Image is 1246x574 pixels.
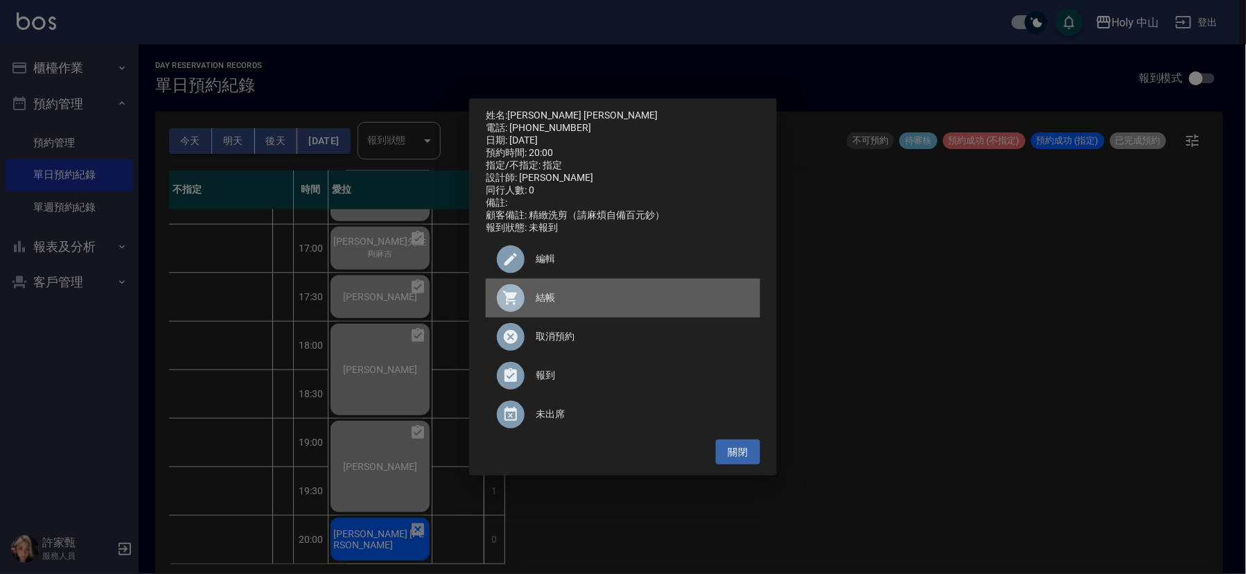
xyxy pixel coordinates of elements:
a: 結帳 [486,279,760,318]
div: 預約時間: 20:00 [486,147,760,159]
p: 姓名: [486,110,760,122]
button: 關閉 [716,440,760,465]
div: 指定/不指定: 指定 [486,159,760,172]
div: 電話: [PHONE_NUMBER] [486,122,760,134]
div: 顧客備註: 精緻洗剪（請麻煩自備百元鈔） [486,209,760,222]
div: 設計師: [PERSON_NAME] [486,172,760,184]
div: 取消預約 [486,318,760,356]
div: 報到狀態: 未報到 [486,222,760,234]
div: 同行人數: 0 [486,184,760,197]
span: 取消預約 [536,329,749,344]
div: 日期: [DATE] [486,134,760,147]
div: 未出席 [486,395,760,434]
div: 備註: [486,197,760,209]
span: 報到 [536,368,749,383]
div: 編輯 [486,240,760,279]
a: [PERSON_NAME] [PERSON_NAME] [507,110,658,121]
span: 編輯 [536,252,749,266]
div: 報到 [486,356,760,395]
span: 結帳 [536,290,749,305]
span: 未出席 [536,407,749,421]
